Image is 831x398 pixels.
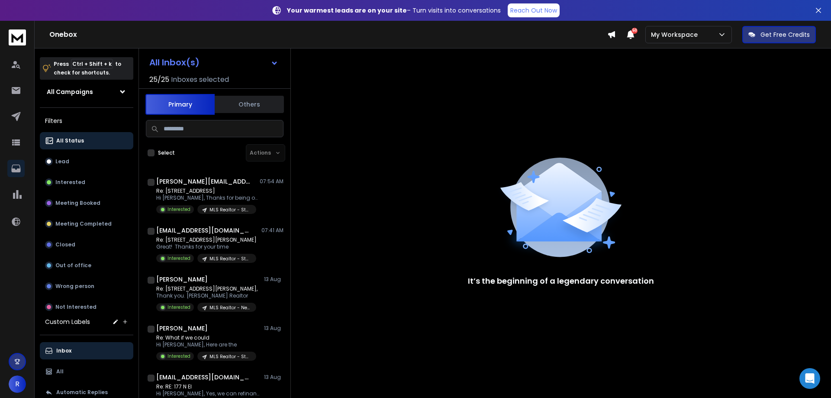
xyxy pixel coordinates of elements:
p: Press to check for shortcuts. [54,60,121,77]
button: Not Interested [40,298,133,316]
p: MLS Realtor - New Listing [209,304,251,311]
p: Get Free Credits [760,30,810,39]
button: Others [215,95,284,114]
span: 25 / 25 [149,74,169,85]
button: R [9,375,26,393]
span: 50 [631,28,638,34]
p: It’s the beginning of a legendary conversation [468,275,654,287]
p: Hi [PERSON_NAME], Thanks for being open [156,194,260,201]
h3: Custom Labels [45,317,90,326]
p: 07:54 AM [260,178,283,185]
p: Thank you. [PERSON_NAME] Realtor [156,292,258,299]
p: Re: What if we could [156,334,256,341]
p: My Workspace [651,30,701,39]
button: All Status [40,132,133,149]
button: Inbox [40,342,133,359]
p: Re: [STREET_ADDRESS] [156,188,260,194]
button: Primary [145,94,215,115]
h1: [PERSON_NAME][EMAIL_ADDRESS][PERSON_NAME][DOMAIN_NAME] [156,177,251,186]
h1: All Inbox(s) [149,58,200,67]
p: MLS Realtor - Stale Listing [209,353,251,360]
a: Reach Out Now [508,3,560,17]
p: MLS Realtor - Stale Listing [209,256,251,262]
p: Interested [167,255,190,262]
p: Closed [55,241,75,248]
p: Reach Out Now [510,6,557,15]
button: Wrong person [40,278,133,295]
p: Lead [55,158,69,165]
p: Inbox [56,347,71,354]
p: Out of office [55,262,91,269]
span: Ctrl + Shift + k [71,59,113,69]
p: Interested [55,179,85,186]
p: MLS Realtor - Stale Listing [209,207,251,213]
p: Interested [167,206,190,213]
h3: Inboxes selected [171,74,229,85]
p: – Turn visits into conversations [287,6,501,15]
p: 13 Aug [264,325,283,332]
h1: [EMAIL_ADDRESS][DOMAIN_NAME] [156,373,251,382]
p: Great! Thanks for your time [156,243,257,250]
p: Automatic Replies [56,389,108,396]
h1: [EMAIL_ADDRESS][DOMAIN_NAME] [156,226,251,235]
button: Out of office [40,257,133,274]
p: 07:41 AM [261,227,283,234]
p: 13 Aug [264,374,283,381]
h3: Filters [40,115,133,127]
button: All Inbox(s) [142,54,285,71]
p: Re: [STREET_ADDRESS][PERSON_NAME], [156,285,258,292]
button: Meeting Completed [40,215,133,233]
p: All Status [56,137,84,144]
div: Open Intercom Messenger [799,368,820,389]
p: Interested [167,304,190,311]
button: Interested [40,174,133,191]
h1: Onebox [49,29,607,40]
h1: [PERSON_NAME] [156,324,208,333]
p: Interested [167,353,190,359]
p: Hi [PERSON_NAME], Here are the [156,341,256,348]
img: logo [9,29,26,45]
p: Re: RE: 177 N El [156,383,260,390]
h1: [PERSON_NAME] [156,275,208,284]
p: Meeting Completed [55,220,112,227]
p: 13 Aug [264,276,283,283]
label: Select [158,149,175,156]
h1: All Campaigns [47,87,93,96]
p: Re: [STREET_ADDRESS][PERSON_NAME] [156,236,257,243]
button: Meeting Booked [40,194,133,212]
strong: Your warmest leads are on your site [287,6,407,15]
button: Lead [40,153,133,170]
button: Closed [40,236,133,253]
button: All [40,363,133,380]
p: Meeting Booked [55,200,100,207]
p: Hi [PERSON_NAME], Yes, we can refinance [156,390,260,397]
p: All [56,368,64,375]
p: Wrong person [55,283,94,290]
p: Not Interested [55,304,97,311]
button: All Campaigns [40,83,133,100]
button: Get Free Credits [742,26,816,43]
